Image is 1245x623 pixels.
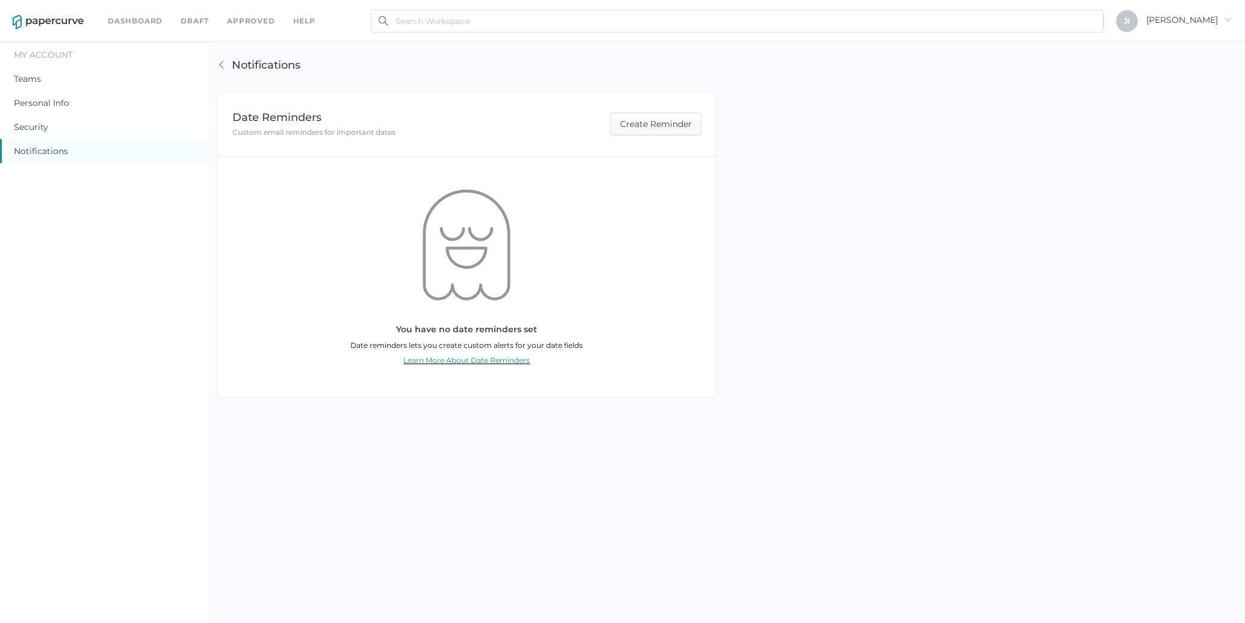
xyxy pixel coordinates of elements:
[350,341,583,350] div: Date reminders lets you create custom alerts for your date fields
[232,58,300,72] div: Notifications
[232,109,396,126] div: Date Reminders
[610,113,701,135] button: Create Reminder
[423,190,511,300] img: ghost.b174890c.svg
[14,73,41,84] a: Teams
[293,14,315,28] div: help
[14,98,69,108] a: Personal Info
[14,122,48,132] a: Security
[232,126,396,139] div: Custom email reminders for important dates
[217,60,226,70] a: arrow_left
[1124,16,1130,25] span: J I
[181,14,209,28] a: Draft
[396,324,537,335] div: You have no date reminders set
[1146,14,1232,25] span: [PERSON_NAME]
[13,15,84,29] img: papercurve-logo-colour.7244d18c.svg
[108,14,163,28] a: Dashboard
[14,146,68,157] a: Notifications
[371,10,1104,33] input: Search Workspace
[379,16,388,26] img: search.bf03fe8b.svg
[611,113,701,135] span: Create Reminder
[227,14,275,28] a: Approved
[1224,15,1232,23] i: arrow_right
[403,356,530,365] a: Learn More About Date Reminders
